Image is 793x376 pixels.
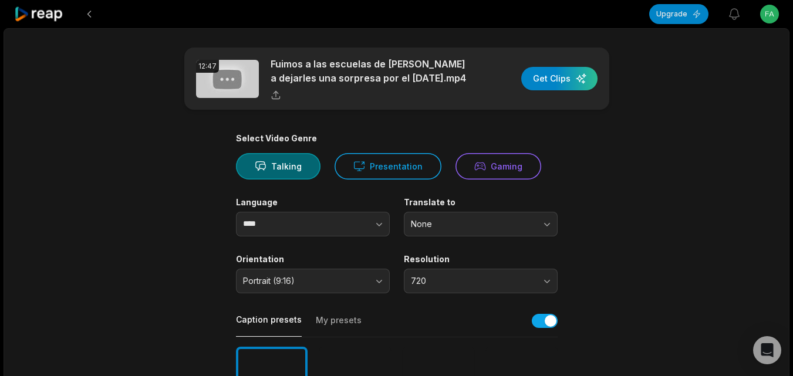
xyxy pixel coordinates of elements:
[411,276,534,286] span: 720
[404,254,558,265] label: Resolution
[316,314,362,337] button: My presets
[236,153,320,179] button: Talking
[271,57,473,85] p: Fuimos a las escuelas de [PERSON_NAME] a dejarles una sorpresa por el [DATE].mp4
[196,60,219,73] div: 12:47
[404,269,558,293] button: 720
[243,276,366,286] span: Portrait (9:16)
[455,153,541,179] button: Gaming
[236,314,302,337] button: Caption presets
[236,269,390,293] button: Portrait (9:16)
[411,219,534,229] span: None
[236,254,390,265] label: Orientation
[521,67,598,90] button: Get Clips
[404,197,558,208] label: Translate to
[404,212,558,236] button: None
[236,133,558,144] div: Select Video Genre
[236,197,390,208] label: Language
[335,153,441,179] button: Presentation
[753,336,781,364] div: Open Intercom Messenger
[649,4,708,24] button: Upgrade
